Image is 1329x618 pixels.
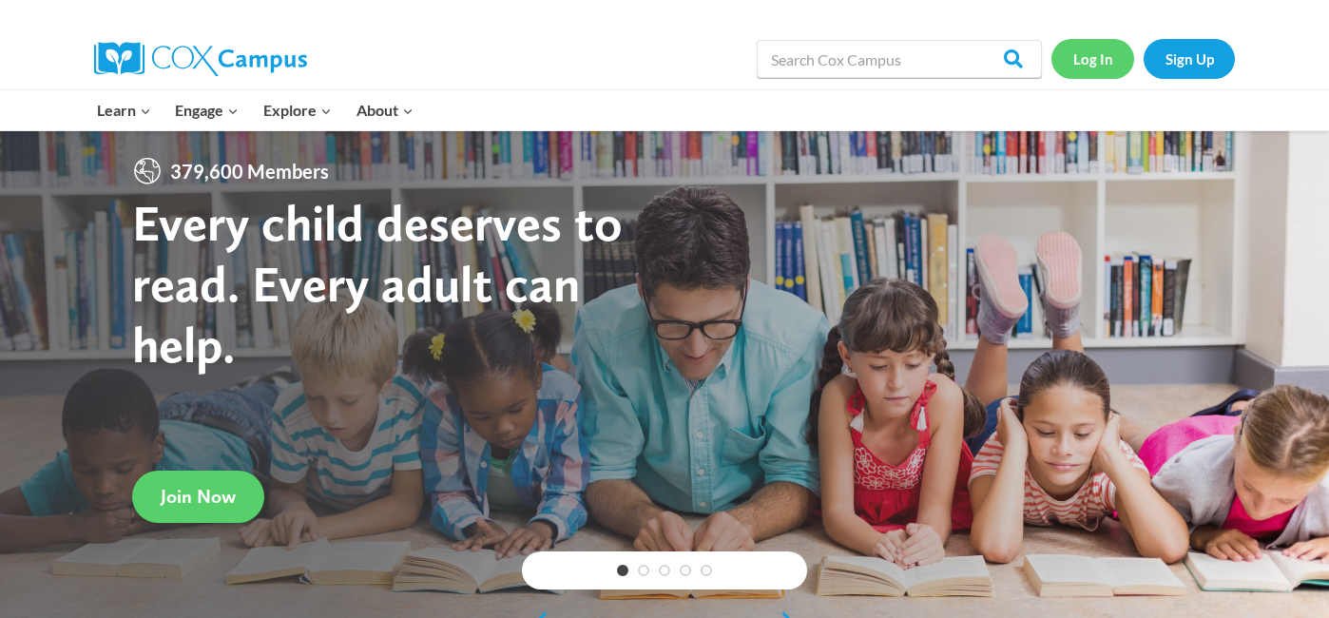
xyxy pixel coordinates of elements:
[164,90,252,130] button: Child menu of Engage
[132,471,264,523] a: Join Now
[1051,39,1134,78] a: Log In
[251,90,344,130] button: Child menu of Explore
[701,565,712,576] a: 5
[757,40,1042,78] input: Search Cox Campus
[617,565,628,576] a: 1
[659,565,670,576] a: 3
[161,485,236,508] span: Join Now
[1051,39,1235,78] nav: Secondary Navigation
[85,90,164,130] button: Child menu of Learn
[94,42,307,76] img: Cox Campus
[85,90,425,130] nav: Primary Navigation
[132,192,623,374] strong: Every child deserves to read. Every adult can help.
[680,565,691,576] a: 4
[638,565,649,576] a: 2
[1144,39,1235,78] a: Sign Up
[344,90,426,130] button: Child menu of About
[163,156,337,186] span: 379,600 Members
